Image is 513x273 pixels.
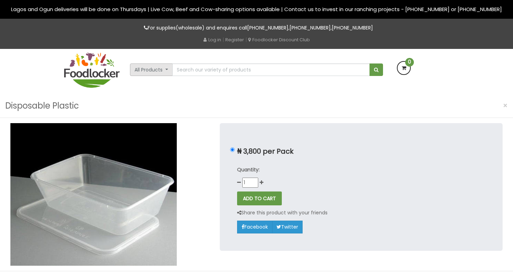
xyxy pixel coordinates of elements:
[499,99,511,113] button: Close
[172,63,370,76] input: Search our variety of products
[225,36,244,43] a: Register
[230,147,235,152] input: ₦ 3,800 per Pack
[405,58,414,67] span: 0
[245,36,247,43] span: |
[248,36,310,43] a: Foodlocker Discount Club
[272,221,303,233] a: Twitter
[130,63,173,76] button: All Products
[64,52,120,88] img: FoodLocker
[247,24,288,31] a: [PHONE_NUMBER]
[223,36,224,43] span: |
[203,36,221,43] a: Log in
[11,6,502,13] span: Lagos and Ogun deliveries will be done on Thursdays | Live Cow, Beef and Cow-sharing options avai...
[237,166,260,173] strong: Quantity:
[332,24,373,31] a: [PHONE_NUMBER]
[10,123,177,266] img: Disposable Plastic
[64,24,449,32] p: For supplies(wholesale) and enquires call , ,
[237,191,282,205] button: ADD TO CART
[237,209,328,217] p: Share this product with your friends
[237,221,272,233] a: Facebook
[289,24,331,31] a: [PHONE_NUMBER]
[503,101,508,111] span: ×
[5,99,79,112] h3: Disposable Plastic
[237,147,485,155] p: ₦ 3,800 per Pack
